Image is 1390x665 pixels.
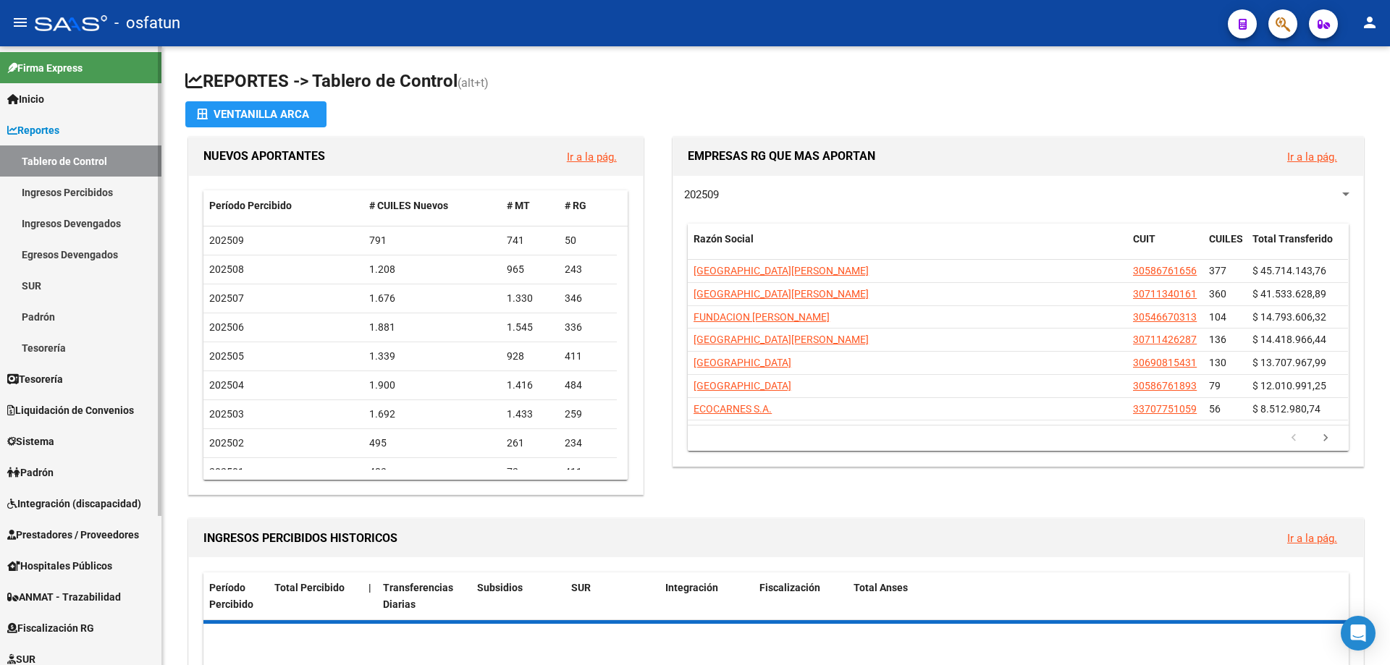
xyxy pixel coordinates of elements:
[1312,431,1339,446] a: go to next page
[185,101,327,127] button: Ventanilla ARCA
[1252,380,1326,391] span: $ 12.010.991,25
[1133,311,1197,323] span: 30546670313
[1127,224,1203,271] datatable-header-cell: CUIT
[507,435,553,452] div: 261
[1252,265,1326,276] span: $ 45.714.143,76
[507,200,530,211] span: # MT
[377,572,471,620] datatable-header-cell: Transferencias Diarias
[7,527,139,543] span: Prestadores / Proveedores
[565,261,611,278] div: 243
[368,582,371,593] span: |
[565,348,611,365] div: 411
[369,200,448,211] span: # CUILES Nuevos
[7,620,94,636] span: Fiscalización RG
[209,350,244,362] span: 202505
[203,572,269,620] datatable-header-cell: Período Percibido
[507,319,553,336] div: 1.545
[1209,265,1226,276] span: 377
[660,572,754,620] datatable-header-cell: Integración
[477,582,523,593] span: Subsidios
[501,190,559,221] datatable-header-cell: # MT
[565,200,586,211] span: # RG
[7,496,141,512] span: Integración (discapacidad)
[507,290,553,307] div: 1.330
[1133,403,1197,415] span: 33707751059
[507,348,553,365] div: 928
[694,334,869,345] span: [GEOGRAPHIC_DATA][PERSON_NAME]
[458,76,489,90] span: (alt+t)
[209,263,244,275] span: 202508
[1209,380,1221,391] span: 79
[7,558,112,574] span: Hospitales Públicos
[565,319,611,336] div: 336
[363,572,377,620] datatable-header-cell: |
[571,582,591,593] span: SUR
[1203,224,1247,271] datatable-header-cell: CUILES
[854,582,908,593] span: Total Anses
[1341,616,1376,651] div: Open Intercom Messenger
[274,582,345,593] span: Total Percibido
[12,14,29,31] mat-icon: menu
[7,91,44,107] span: Inicio
[7,589,121,605] span: ANMAT - Trazabilidad
[269,572,363,620] datatable-header-cell: Total Percibido
[565,464,611,480] div: 411
[1252,311,1326,323] span: $ 14.793.606,32
[694,403,772,415] span: ECOCARNES S.A.
[383,582,453,610] span: Transferencias Diarias
[209,379,244,391] span: 202504
[1252,334,1326,345] span: $ 14.418.966,44
[1276,525,1349,551] button: Ir a la pág.
[567,151,617,164] a: Ir a la pág.
[1209,288,1226,300] span: 360
[1287,151,1337,164] a: Ir a la pág.
[555,143,628,170] button: Ir a la pág.
[369,290,496,307] div: 1.676
[197,101,315,127] div: Ventanilla ARCA
[209,466,244,478] span: 202501
[7,371,63,387] span: Tesorería
[694,357,791,368] span: [GEOGRAPHIC_DATA]
[1133,380,1197,391] span: 30586761893
[1209,357,1226,368] span: 130
[1209,233,1243,245] span: CUILES
[759,582,820,593] span: Fiscalización
[1133,288,1197,300] span: 30711340161
[203,149,325,163] span: NUEVOS APORTANTES
[684,188,719,201] span: 202509
[1287,532,1337,545] a: Ir a la pág.
[1252,403,1320,415] span: $ 8.512.980,74
[209,200,292,211] span: Período Percibido
[688,149,875,163] span: EMPRESAS RG QUE MAS APORTAN
[507,464,553,480] div: 72
[507,261,553,278] div: 965
[565,232,611,249] div: 50
[1280,431,1307,446] a: go to previous page
[1361,14,1378,31] mat-icon: person
[565,572,660,620] datatable-header-cell: SUR
[7,433,54,449] span: Sistema
[1133,265,1197,276] span: 30586761656
[1133,357,1197,368] span: 30690815431
[209,437,244,449] span: 202502
[1276,143,1349,170] button: Ir a la pág.
[1252,357,1326,368] span: $ 13.707.967,99
[507,406,553,423] div: 1.433
[565,435,611,452] div: 234
[209,321,244,333] span: 202506
[7,465,54,480] span: Padrón
[7,122,59,138] span: Reportes
[203,190,363,221] datatable-header-cell: Período Percibido
[114,7,180,39] span: - osfatun
[369,406,496,423] div: 1.692
[209,408,244,420] span: 202503
[1252,233,1333,245] span: Total Transferido
[209,582,253,610] span: Período Percibido
[694,265,869,276] span: [GEOGRAPHIC_DATA][PERSON_NAME]
[694,233,754,245] span: Razón Social
[369,261,496,278] div: 1.208
[507,232,553,249] div: 741
[1209,403,1221,415] span: 56
[369,348,496,365] div: 1.339
[694,288,869,300] span: [GEOGRAPHIC_DATA][PERSON_NAME]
